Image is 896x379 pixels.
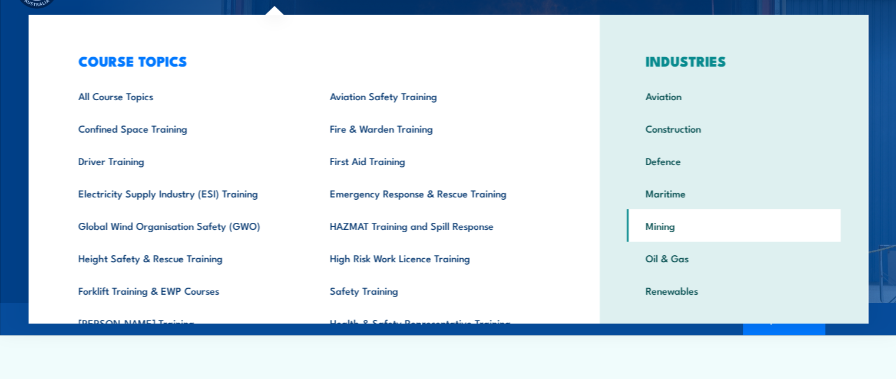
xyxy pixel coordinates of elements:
[59,112,311,144] a: Confined Space Training
[627,209,841,242] a: Mining
[311,112,563,144] a: Fire & Warden Training
[311,209,563,242] a: HAZMAT Training and Spill Response
[627,144,841,177] a: Defence
[59,80,311,112] a: All Course Topics
[59,307,311,339] a: [PERSON_NAME] Training
[59,144,311,177] a: Driver Training
[627,112,841,144] a: Construction
[311,274,563,307] a: Safety Training
[311,177,563,209] a: Emergency Response & Rescue Training
[627,52,841,69] h3: INDUSTRIES
[311,144,563,177] a: First Aid Training
[59,242,311,274] a: Height Safety & Rescue Training
[59,177,311,209] a: Electricity Supply Industry (ESI) Training
[311,307,563,339] a: Health & Safety Representative Training
[627,274,841,307] a: Renewables
[59,52,563,69] h3: COURSE TOPICS
[627,80,841,112] a: Aviation
[627,177,841,209] a: Maritime
[311,80,563,112] a: Aviation Safety Training
[59,209,311,242] a: Global Wind Organisation Safety (GWO)
[311,242,563,274] a: High Risk Work Licence Training
[59,274,311,307] a: Forklift Training & EWP Courses
[627,242,841,274] a: Oil & Gas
